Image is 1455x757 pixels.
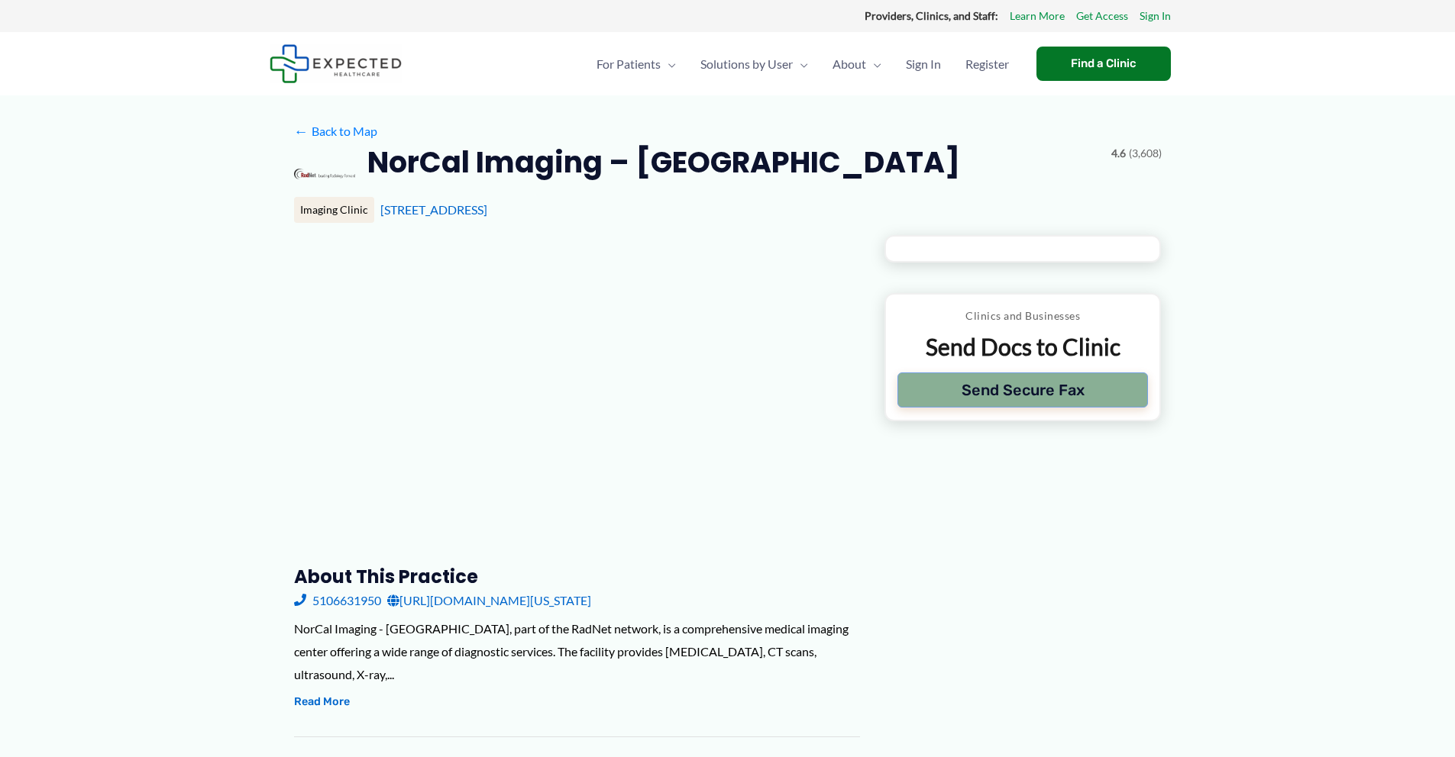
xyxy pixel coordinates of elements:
h3: About this practice [294,565,860,588]
span: About [833,37,866,91]
p: Clinics and Businesses [897,306,1149,326]
a: Sign In [1140,6,1171,26]
a: Get Access [1076,6,1128,26]
button: Send Secure Fax [897,372,1149,407]
a: Find a Clinic [1036,47,1171,81]
a: [STREET_ADDRESS] [380,202,487,217]
a: Solutions by UserMenu Toggle [688,37,820,91]
div: NorCal Imaging - [GEOGRAPHIC_DATA], part of the RadNet network, is a comprehensive medical imagin... [294,617,860,685]
span: Sign In [906,37,941,91]
a: Learn More [1010,6,1065,26]
a: AboutMenu Toggle [820,37,894,91]
a: 5106631950 [294,589,381,612]
a: Register [953,37,1021,91]
span: Register [965,37,1009,91]
span: Solutions by User [700,37,793,91]
h2: NorCal Imaging – [GEOGRAPHIC_DATA] [367,143,960,181]
span: Menu Toggle [793,37,808,91]
a: For PatientsMenu Toggle [584,37,688,91]
span: Menu Toggle [866,37,881,91]
span: For Patients [597,37,661,91]
strong: Providers, Clinics, and Staff: [865,9,998,22]
span: (3,608) [1129,143,1162,163]
span: 4.6 [1111,143,1126,163]
a: ←Back to Map [294,120,377,143]
p: Send Docs to Clinic [897,332,1149,362]
span: ← [294,124,309,138]
img: Expected Healthcare Logo - side, dark font, small [270,44,402,83]
a: Sign In [894,37,953,91]
div: Imaging Clinic [294,197,374,223]
span: Menu Toggle [661,37,676,91]
a: [URL][DOMAIN_NAME][US_STATE] [387,589,591,612]
button: Read More [294,693,350,711]
nav: Primary Site Navigation [584,37,1021,91]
